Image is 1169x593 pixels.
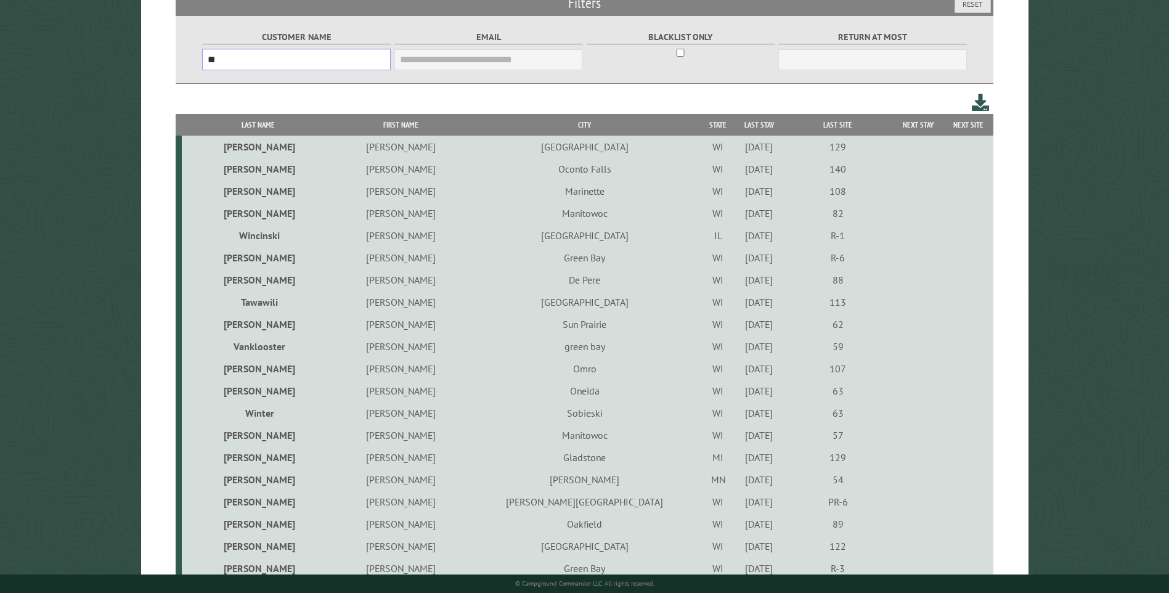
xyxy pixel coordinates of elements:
[892,114,944,136] th: Next Stay
[784,513,892,535] td: 89
[182,158,334,180] td: [PERSON_NAME]
[334,535,467,557] td: [PERSON_NAME]
[467,114,702,136] th: City
[702,535,734,557] td: WI
[334,202,467,224] td: [PERSON_NAME]
[334,291,467,313] td: [PERSON_NAME]
[467,291,702,313] td: [GEOGRAPHIC_DATA]
[467,247,702,269] td: Green Bay
[182,335,334,358] td: Vanklooster
[736,163,782,175] div: [DATE]
[182,313,334,335] td: [PERSON_NAME]
[702,291,734,313] td: WI
[784,313,892,335] td: 62
[467,513,702,535] td: Oakfield
[702,269,734,291] td: WI
[334,114,467,136] th: First Name
[778,30,966,44] label: Return at most
[182,557,334,579] td: [PERSON_NAME]
[736,207,782,219] div: [DATE]
[334,136,467,158] td: [PERSON_NAME]
[334,468,467,491] td: [PERSON_NAME]
[467,202,702,224] td: Manitowoc
[515,579,654,587] small: © Campground Commander LLC. All rights reserved.
[467,158,702,180] td: Oconto Falls
[784,380,892,402] td: 63
[702,313,734,335] td: WI
[394,30,582,44] label: Email
[702,180,734,202] td: WI
[334,446,467,468] td: [PERSON_NAME]
[182,114,334,136] th: Last Name
[736,562,782,575] div: [DATE]
[784,180,892,202] td: 108
[467,380,702,402] td: Oneida
[784,468,892,491] td: 54
[702,446,734,468] td: MI
[334,380,467,402] td: [PERSON_NAME]
[182,424,334,446] td: [PERSON_NAME]
[467,446,702,468] td: Gladstone
[182,380,334,402] td: [PERSON_NAME]
[334,224,467,247] td: [PERSON_NAME]
[702,335,734,358] td: WI
[736,274,782,286] div: [DATE]
[702,202,734,224] td: WI
[182,291,334,313] td: Tawawili
[736,518,782,530] div: [DATE]
[784,269,892,291] td: 88
[182,513,334,535] td: [PERSON_NAME]
[334,358,467,380] td: [PERSON_NAME]
[736,229,782,242] div: [DATE]
[334,402,467,424] td: [PERSON_NAME]
[467,313,702,335] td: Sun Prairie
[784,335,892,358] td: 59
[182,491,334,513] td: [PERSON_NAME]
[784,136,892,158] td: 129
[702,424,734,446] td: WI
[467,535,702,557] td: [GEOGRAPHIC_DATA]
[702,402,734,424] td: WI
[784,247,892,269] td: R-6
[702,380,734,402] td: WI
[784,424,892,446] td: 57
[736,429,782,441] div: [DATE]
[736,385,782,397] div: [DATE]
[736,473,782,486] div: [DATE]
[182,136,334,158] td: [PERSON_NAME]
[334,158,467,180] td: [PERSON_NAME]
[784,358,892,380] td: 107
[467,180,702,202] td: Marinette
[702,136,734,158] td: WI
[702,114,734,136] th: State
[467,557,702,579] td: Green Bay
[182,535,334,557] td: [PERSON_NAME]
[734,114,784,136] th: Last Stay
[467,269,702,291] td: De Pere
[467,491,702,513] td: [PERSON_NAME][GEOGRAPHIC_DATA]
[467,468,702,491] td: [PERSON_NAME]
[182,247,334,269] td: [PERSON_NAME]
[467,224,702,247] td: [GEOGRAPHIC_DATA]
[334,557,467,579] td: [PERSON_NAME]
[334,491,467,513] td: [PERSON_NAME]
[334,180,467,202] td: [PERSON_NAME]
[702,247,734,269] td: WI
[182,468,334,491] td: [PERSON_NAME]
[784,402,892,424] td: 63
[736,141,782,153] div: [DATE]
[702,557,734,579] td: WI
[702,158,734,180] td: WI
[702,491,734,513] td: WI
[182,402,334,424] td: Winter
[736,296,782,308] div: [DATE]
[736,340,782,353] div: [DATE]
[784,114,892,136] th: Last Site
[784,158,892,180] td: 140
[202,30,390,44] label: Customer Name
[182,269,334,291] td: [PERSON_NAME]
[334,335,467,358] td: [PERSON_NAME]
[467,424,702,446] td: Manitowoc
[182,202,334,224] td: [PERSON_NAME]
[702,468,734,491] td: MN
